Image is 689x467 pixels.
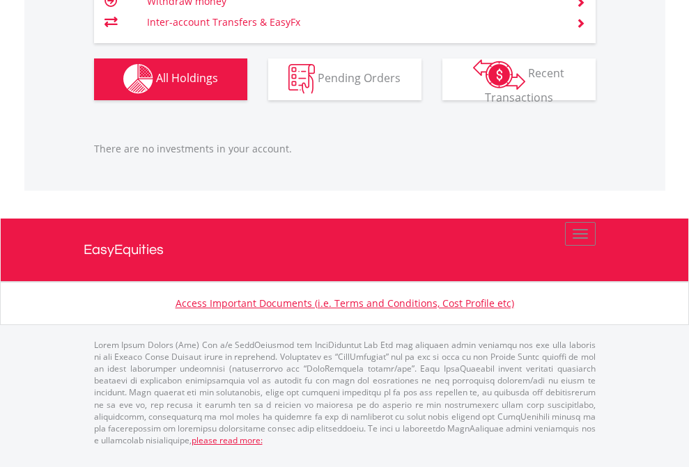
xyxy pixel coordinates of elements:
img: pending_instructions-wht.png [288,64,315,94]
img: transactions-zar-wht.png [473,59,525,90]
td: Inter-account Transfers & EasyFx [147,12,559,33]
span: Pending Orders [318,70,401,86]
p: There are no investments in your account. [94,142,596,156]
a: Access Important Documents (i.e. Terms and Conditions, Cost Profile etc) [176,296,514,310]
button: Pending Orders [268,58,421,100]
p: Lorem Ipsum Dolors (Ame) Con a/e SeddOeiusmod tem InciDiduntut Lab Etd mag aliquaen admin veniamq... [94,339,596,446]
button: All Holdings [94,58,247,100]
a: EasyEquities [84,219,606,281]
span: Recent Transactions [485,65,565,105]
span: All Holdings [156,70,218,86]
a: please read more: [192,434,263,446]
img: holdings-wht.png [123,64,153,94]
button: Recent Transactions [442,58,596,100]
